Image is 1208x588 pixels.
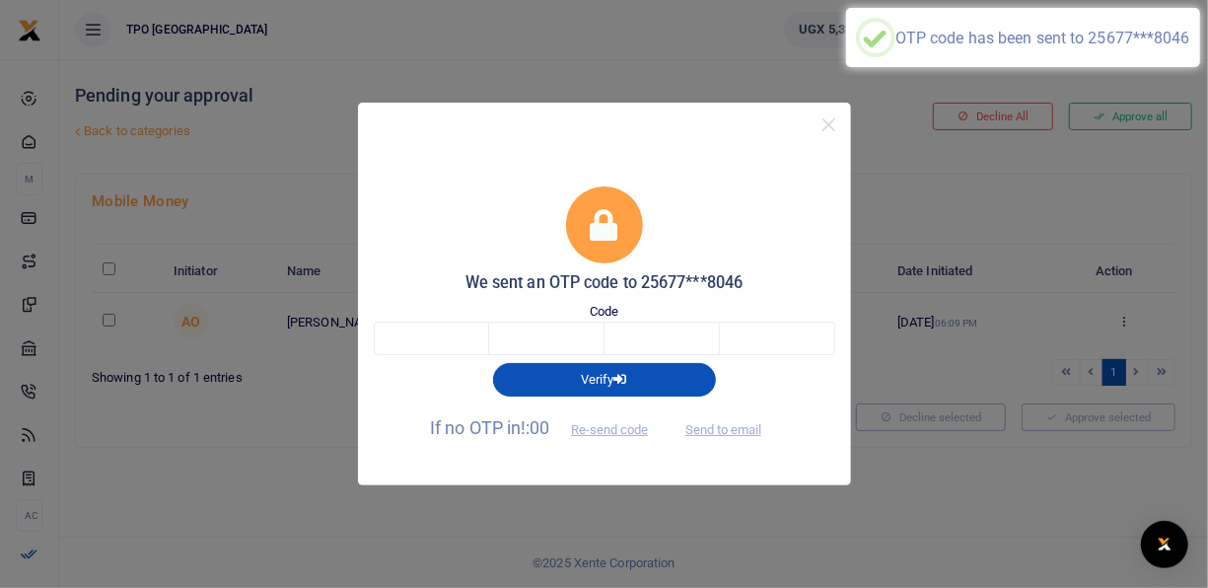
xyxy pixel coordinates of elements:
div: Open Intercom Messenger [1141,521,1188,568]
div: OTP code has been sent to 25677***8046 [895,29,1190,47]
span: If no OTP in [430,417,665,438]
span: !:00 [521,417,549,438]
button: Verify [493,363,716,397]
label: Code [590,302,618,322]
h5: We sent an OTP code to 25677***8046 [374,273,835,293]
button: Close [815,110,843,139]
